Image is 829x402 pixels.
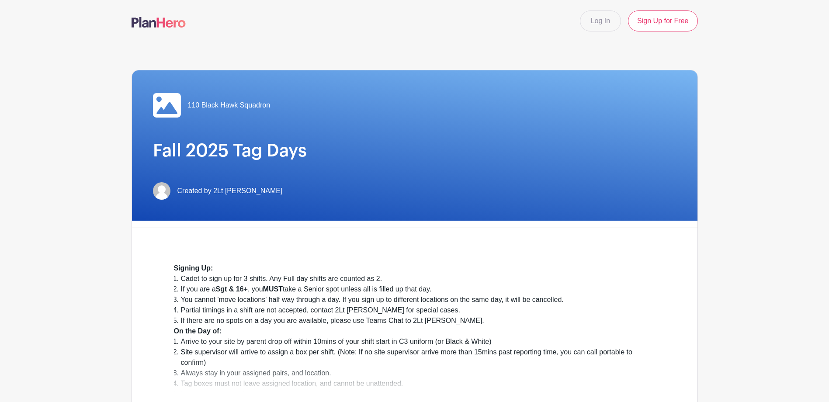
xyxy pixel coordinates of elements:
[181,336,656,347] li: Arrive to your site by parent drop off within 10mins of your shift start in C3 uniform (or Black ...
[153,182,170,200] img: default-ce2991bfa6775e67f084385cd625a349d9dcbb7a52a09fb2fda1e96e2d18dcdb.png
[153,140,676,161] h1: Fall 2025 Tag Days
[181,284,656,295] li: If you are a , you take a Senior spot unless all is filled up that day.
[181,389,656,399] li: You must sign out with site supervisors at end of each shift.
[181,295,656,305] li: You cannot 'move locations' half way through a day. If you sign up to different locations on the ...
[181,315,656,326] li: If there are no spots on a day you are available, please use Teams Chat to 2Lt [PERSON_NAME].
[263,285,283,293] strong: MUST
[181,378,656,389] li: Tag boxes must not leave assigned location, and cannot be unattended.
[580,10,621,31] a: Log In
[132,17,186,28] img: logo-507f7623f17ff9eddc593b1ce0a138ce2505c220e1c5a4e2b4648c50719b7d32.svg
[181,274,656,284] li: Cadet to sign up for 3 shifts. Any Full day shifts are counted as 2.
[174,264,213,272] strong: Signing Up:
[177,186,283,196] span: Created by 2Lt [PERSON_NAME]
[628,10,697,31] a: Sign Up for Free
[181,347,656,368] li: Site supervisor will arrive to assign a box per shift. (Note: If no site supervisor arrive more t...
[174,327,222,335] strong: On the Day of:
[188,100,271,111] span: 110 Black Hawk Squadron
[181,368,656,378] li: Always stay in your assigned pairs, and location.
[216,285,248,293] strong: Sgt & 16+
[181,305,656,315] li: Partial timings in a shift are not accepted, contact 2Lt [PERSON_NAME] for special cases.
